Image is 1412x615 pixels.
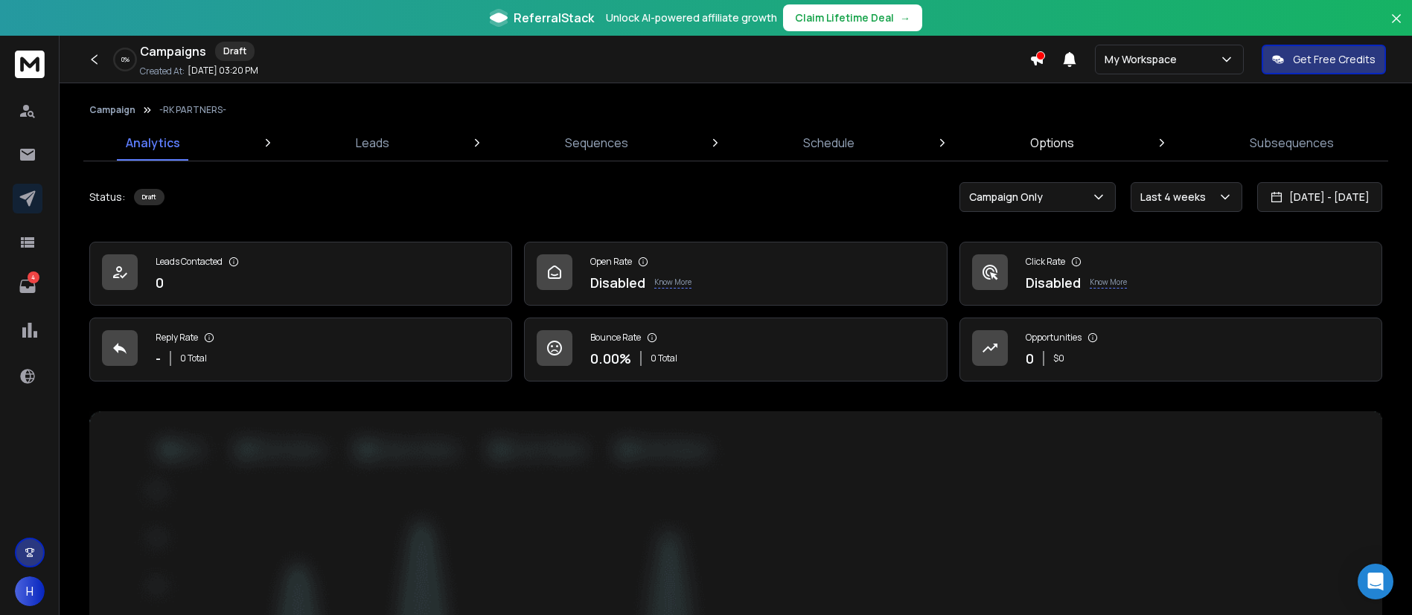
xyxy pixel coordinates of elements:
div: Draft [215,42,255,61]
p: Click Rate [1026,256,1065,268]
p: Disabled [1026,272,1081,293]
p: Options [1030,134,1074,152]
a: Bounce Rate0.00%0 Total [524,318,947,381]
button: H [15,576,45,606]
a: Sequences [556,125,637,161]
div: Open Intercom Messenger [1358,564,1393,599]
p: Know More [1090,277,1127,289]
p: Disabled [590,272,645,293]
p: Status: [89,190,125,205]
a: Open RateDisabledKnow More [524,242,947,306]
p: 0 [1026,348,1034,369]
p: [DATE] 03:20 PM [188,65,258,77]
p: -RK PARTNERS- [159,104,226,116]
a: Options [1021,125,1083,161]
a: Leads [347,125,398,161]
button: Campaign [89,104,135,116]
button: Close banner [1387,9,1406,45]
p: Open Rate [590,256,632,268]
p: Schedule [803,134,854,152]
p: 0 % [121,55,130,64]
p: Created At: [140,65,185,77]
a: Analytics [117,125,189,161]
p: Get Free Credits [1293,52,1376,67]
a: Leads Contacted0 [89,242,512,306]
p: 0 Total [180,352,207,364]
span: ReferralStack [514,9,594,27]
p: 0.00 % [590,348,631,369]
a: 4 [13,271,42,301]
p: Unlock AI-powered affiliate growth [606,10,777,25]
span: → [900,10,910,25]
a: Schedule [794,125,863,161]
p: Campaign Only [969,190,1049,205]
p: - [156,348,161,369]
div: Draft [134,189,164,205]
p: Subsequences [1250,134,1334,152]
p: Bounce Rate [590,332,641,344]
p: 0 [156,272,164,293]
button: Get Free Credits [1262,45,1386,74]
a: Subsequences [1241,125,1343,161]
p: My Workspace [1105,52,1183,67]
a: Reply Rate-0 Total [89,318,512,381]
p: 4 [28,271,39,283]
p: Know More [654,277,691,289]
a: Opportunities0$0 [959,318,1382,381]
h1: Campaigns [140,42,206,60]
p: Reply Rate [156,332,198,344]
button: Claim Lifetime Deal→ [783,4,922,31]
p: Leads Contacted [156,256,223,268]
a: Click RateDisabledKnow More [959,242,1382,306]
p: Last 4 weeks [1140,190,1212,205]
p: Analytics [126,134,180,152]
p: Leads [356,134,389,152]
p: $ 0 [1053,352,1064,364]
button: [DATE] - [DATE] [1257,182,1382,212]
p: Sequences [565,134,628,152]
p: Opportunities [1026,332,1082,344]
p: 0 Total [651,352,677,364]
